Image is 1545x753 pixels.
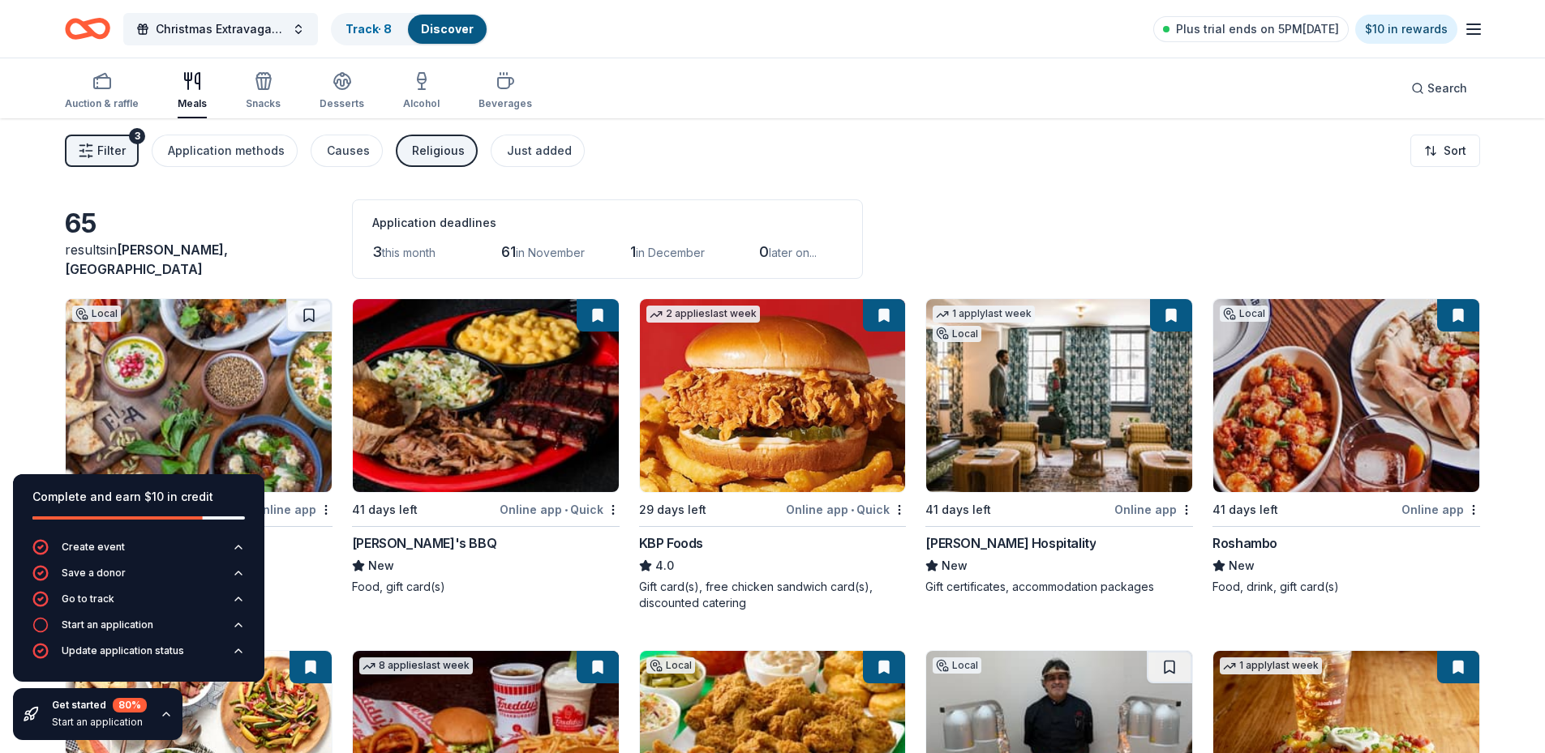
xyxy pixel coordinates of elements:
span: [PERSON_NAME], [GEOGRAPHIC_DATA] [65,242,228,277]
div: Gift certificates, accommodation packages [925,579,1193,595]
button: Just added [491,135,585,167]
div: Snacks [246,97,281,110]
span: Sort [1444,141,1466,160]
button: Christmas Extravaganza [123,13,318,45]
span: New [368,556,394,575]
div: Get started [52,698,147,712]
div: Create event [62,541,125,554]
div: Religious [412,141,465,160]
div: Start an application [52,716,147,729]
div: Desserts [320,97,364,110]
img: Image for KBP Foods [640,299,906,492]
div: Application methods [168,141,285,160]
a: Track· 8 [345,22,392,36]
div: Online app Quick [786,499,906,520]
div: Auction & raffle [65,97,139,110]
span: New [1229,556,1255,575]
button: Desserts [320,65,364,118]
div: 41 days left [1212,500,1278,520]
div: Online app Quick [500,499,620,520]
div: Local [72,306,121,322]
span: 0 [759,243,769,260]
div: Food, drink, gift card(s) [1212,579,1480,595]
span: in [65,242,228,277]
span: • [564,503,568,516]
a: Image for RoshamboLocal41 days leftOnline appRoshamboNewFood, drink, gift card(s) [1212,298,1480,595]
a: Image for Sonny's BBQ41 days leftOnline app•Quick[PERSON_NAME]'s BBQNewFood, gift card(s) [352,298,620,595]
div: 1 apply last week [933,306,1035,323]
div: Just added [507,141,572,160]
span: this month [382,246,436,259]
div: Start an application [62,618,153,631]
button: Filter3 [65,135,139,167]
div: Go to track [62,593,114,605]
button: Create event [32,539,245,565]
span: New [942,556,968,575]
img: Image for Oliver Hospitality [926,299,1192,492]
div: [PERSON_NAME]'s BBQ [352,533,496,553]
button: Alcohol [403,65,440,118]
div: Save a donor [62,567,126,580]
div: Alcohol [403,97,440,110]
span: later on... [769,246,817,259]
button: Application methods [152,135,298,167]
span: 1 [630,243,636,260]
span: Search [1427,79,1467,98]
div: KBP Foods [639,533,703,553]
div: 8 applies last week [359,657,473,674]
div: 65 [65,208,333,240]
button: Meals [178,65,207,118]
button: Snacks [246,65,281,118]
div: Local [646,657,695,674]
button: Save a donor [32,565,245,591]
a: Image for Oliver Hospitality1 applylast weekLocal41 days leftOnline app[PERSON_NAME] HospitalityN... [925,298,1193,595]
img: Image for Sonny's BBQ [353,299,619,492]
div: 1 apply last week [1220,657,1322,674]
a: Home [65,10,110,48]
div: results [65,240,333,279]
button: Causes [311,135,383,167]
div: 29 days left [639,500,706,520]
div: Meals [178,97,207,110]
a: Image for KBP Foods2 applieslast week29 days leftOnline app•QuickKBP Foods4.0Gift card(s), free c... [639,298,907,611]
div: Online app [1114,499,1193,520]
span: Christmas Extravaganza [156,19,285,39]
div: 41 days left [352,500,418,520]
span: 61 [501,243,516,260]
span: 3 [372,243,382,260]
a: Image for Fifth Group RestaurantsLocal11days leftOnline appFifth Group RestaurantsNewFood, gift c... [65,298,333,595]
span: Filter [97,141,126,160]
button: Track· 8Discover [331,13,488,45]
span: in November [516,246,585,259]
div: 41 days left [925,500,991,520]
div: Local [933,657,981,674]
button: Sort [1410,135,1480,167]
div: Update application status [62,644,184,657]
div: 80 % [113,698,147,712]
button: Auction & raffle [65,65,139,118]
button: Religious [396,135,478,167]
img: Image for Fifth Group Restaurants [66,299,332,492]
img: Image for Roshambo [1213,299,1479,492]
div: Food, gift card(s) [352,579,620,595]
div: 3 [129,128,145,144]
div: Complete and earn $10 in credit [32,487,245,507]
button: Go to track [32,591,245,617]
span: Plus trial ends on 5PM[DATE] [1176,19,1339,39]
div: Online app [1401,499,1480,520]
button: Update application status [32,643,245,669]
button: Start an application [32,617,245,643]
a: $10 in rewards [1355,15,1457,44]
span: in December [636,246,705,259]
div: Local [933,326,981,342]
div: Local [1220,306,1268,322]
div: Gift card(s), free chicken sandwich card(s), discounted catering [639,579,907,611]
div: Roshambo [1212,533,1277,553]
div: Application deadlines [372,213,843,233]
button: Search [1398,72,1480,105]
span: • [851,503,854,516]
div: Causes [327,141,370,160]
div: Beverages [479,97,532,110]
div: Online app [254,499,333,520]
div: 2 applies last week [646,306,760,323]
